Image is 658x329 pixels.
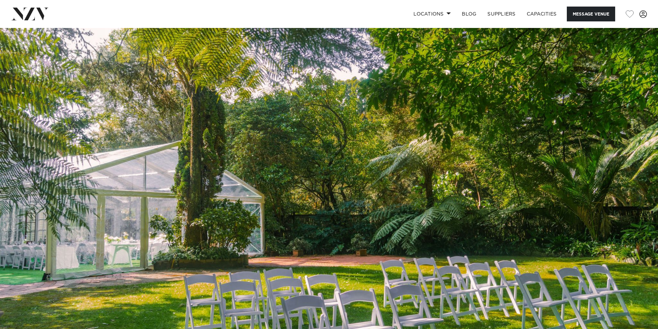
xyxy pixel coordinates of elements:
a: SUPPLIERS [482,7,521,21]
a: BLOG [456,7,482,21]
img: nzv-logo.png [11,8,49,20]
button: Message Venue [567,7,615,21]
a: Locations [408,7,456,21]
a: Capacities [521,7,562,21]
